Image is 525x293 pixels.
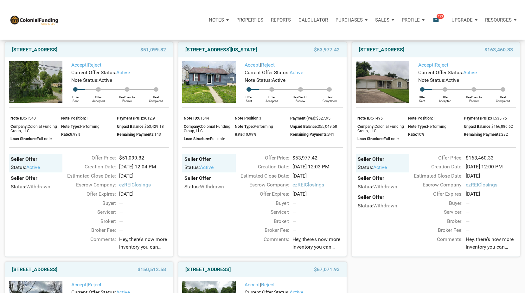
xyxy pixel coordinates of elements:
div: [DATE] [463,190,519,198]
span: Rate: [408,132,417,137]
div: — [466,208,516,216]
span: 61495 [372,116,383,120]
span: 341 [328,132,334,137]
div: [DATE] [116,172,173,180]
div: Comments: [406,236,463,253]
a: Properties [233,10,267,29]
div: Offer Sent [66,92,86,103]
span: 10% [417,132,424,137]
span: $163,460.33 [484,46,513,54]
div: Broker Fee: [406,226,463,234]
a: Accept [245,282,260,288]
div: Broker Fee: [59,226,116,234]
span: Full note [210,137,225,141]
span: 8.99% [70,132,80,137]
span: Loan Structure: [10,137,37,141]
button: Upgrade [448,10,481,29]
span: Unpaid Balance: [464,124,491,129]
span: 10.99% [244,132,256,137]
a: Accept [245,62,260,68]
span: | [418,62,448,68]
div: — [466,218,516,225]
div: [DATE] [116,190,173,198]
div: Offer Expires: [59,190,116,198]
p: Upgrade [451,17,473,23]
div: Offer Accepted [259,92,285,103]
div: Deal Sent to Escrow [111,92,143,103]
div: Servicer: [233,208,289,216]
img: 576121 [182,61,236,103]
div: [DATE] 12:03 PM [289,163,346,171]
a: Accept [71,282,86,288]
span: Note Position: [235,116,259,120]
div: Comments: [233,236,289,253]
button: Resources [481,10,520,29]
div: Offer Accepted [432,92,458,103]
div: Creation Date: [233,163,289,171]
div: Creation Date: [59,163,116,171]
span: Active [99,77,112,83]
div: Deal Sent to Escrow [458,92,490,103]
div: — [292,208,343,216]
div: Buyer: [233,199,289,207]
span: Loan Structure: [184,137,210,141]
span: Hey, there's now more inventory you can check out, with something for pretty much any investing s... [466,236,516,251]
span: $67,071.93 [314,266,340,273]
span: — [119,227,123,233]
span: active [200,164,214,170]
span: Note Type: [235,124,254,129]
span: active [116,69,130,75]
div: Offer Expires: [233,190,289,198]
a: Reject [435,62,448,68]
span: $150,512.58 [138,266,166,273]
span: Note Status: [71,77,99,83]
span: withdrawn [26,184,50,190]
p: Sales [375,17,389,23]
a: Accept [418,62,433,68]
span: Note Type: [61,124,80,129]
span: active [373,164,387,170]
div: Deal Completed [143,92,170,103]
a: Reject [261,282,275,288]
span: Payment (P&I): [464,116,490,120]
span: Status: [11,164,26,170]
p: Properties [236,17,263,23]
span: Company: [357,124,375,129]
span: Performing [80,124,99,129]
div: Offer Expires: [406,190,463,198]
span: Company: [184,124,201,129]
span: withdrawn [373,203,397,209]
img: NoteUnlimited [10,15,59,25]
span: | [245,282,275,288]
span: Note Position: [408,116,433,120]
span: $166,886.62 [491,124,513,129]
span: Unpaid Balance: [117,124,144,129]
span: 61544 [198,116,209,120]
i: email [432,16,440,23]
div: Seller Offer [11,175,60,181]
p: Calculator [298,17,328,23]
div: Offer Price: [59,154,116,162]
span: ezREIClosings [466,181,516,189]
span: $1,535.75 [490,116,507,120]
span: Note ID: [184,116,198,120]
span: $53,429.18 [144,124,164,129]
button: Notes [205,10,233,29]
a: Sales [371,10,398,29]
span: Remaining Payments: [117,132,154,137]
span: withdrawn [373,184,397,190]
span: Remaining Payments: [290,132,328,137]
div: Deal Completed [316,92,343,103]
button: Reports [267,10,295,29]
span: Colonial Funding Group, LLC [184,124,230,133]
span: $527.95 [316,116,330,120]
span: Active [272,77,285,83]
span: Note Status: [418,77,445,83]
p: Purchases [336,17,363,23]
span: — [292,227,296,233]
div: Offer Sent [239,92,259,103]
span: 123 [437,14,444,19]
div: Creation Date: [406,163,463,171]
